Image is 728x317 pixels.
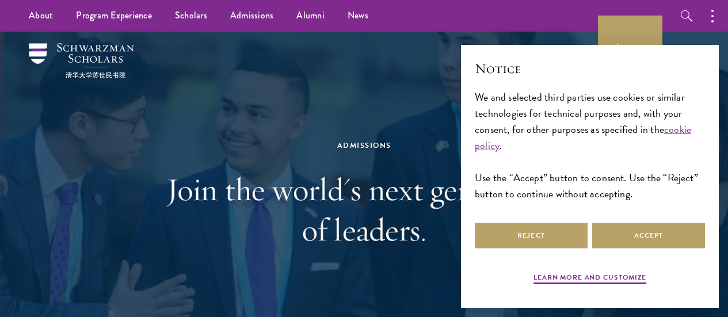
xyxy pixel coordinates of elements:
button: Learn more and customize [533,272,646,286]
h1: Join the world's next generation of leaders. [166,169,563,250]
h2: Notice [475,59,705,78]
div: Admissions [166,139,563,152]
button: Reject [475,223,588,249]
a: Apply [598,16,662,80]
img: Schwarzman Scholars [29,43,134,78]
div: We and selected third parties use cookies or similar technologies for technical purposes and, wit... [475,89,705,203]
a: cookie policy [475,121,691,153]
button: Accept [592,223,705,249]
